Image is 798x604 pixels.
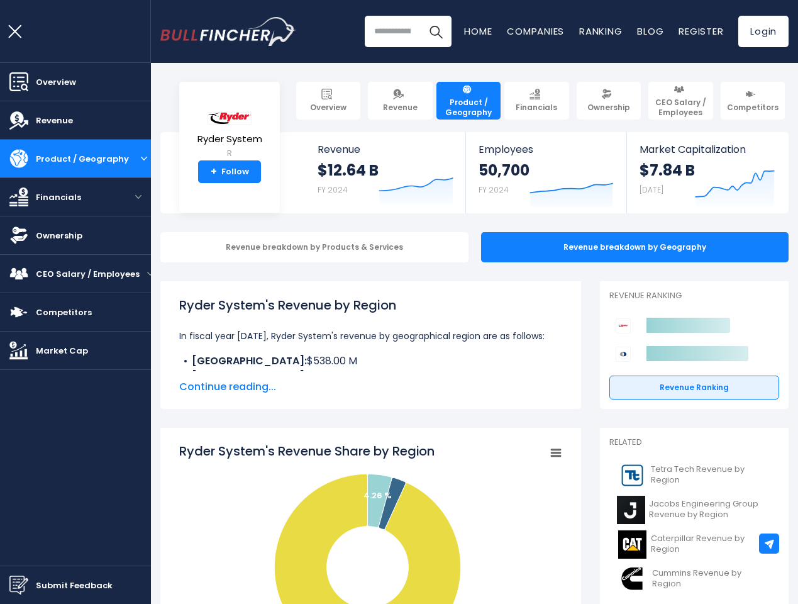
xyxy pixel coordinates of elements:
span: Revenue [36,114,73,127]
p: Related [609,437,779,448]
a: Overview [296,82,360,120]
small: FY 2024 [318,184,348,195]
span: Ownership [36,229,82,242]
li: $325.00 M [179,369,562,384]
a: Revenue Ranking [609,376,779,400]
p: Revenue Ranking [609,291,779,301]
a: Product / Geography [436,82,501,120]
span: Revenue [318,143,453,155]
a: +Follow [198,160,261,183]
p: In fiscal year [DATE], Ryder System's revenue by geographical region are as follows: [179,328,562,344]
a: Register [679,25,723,38]
button: open menu [126,178,151,216]
a: Ryder System R [197,111,263,160]
img: CAT logo [617,530,647,559]
span: Market Capitalization [640,143,775,155]
small: [DATE] [640,184,663,195]
span: Continue reading... [179,379,562,394]
a: Ownership [577,82,641,120]
a: Financials [504,82,568,120]
span: Tetra Tech Revenue by Region [651,464,772,486]
span: Submit Feedback [36,579,113,592]
a: Competitors [721,82,785,120]
button: open menu [147,255,153,293]
img: Ownership [9,226,28,245]
strong: 50,700 [479,160,529,180]
small: FY 2024 [479,184,509,195]
a: Blog [637,25,663,38]
a: Ranking [579,25,622,38]
span: Competitors [727,103,779,113]
span: CEO Salary / Employees [654,98,707,117]
span: Financials [516,103,557,113]
span: Caterpillar Revenue by Region [651,534,772,555]
a: Employees 50,700 FY 2024 [466,132,626,213]
span: Cummins Revenue by Region [652,568,772,590]
span: Competitors [36,306,92,319]
a: Revenue [368,82,432,120]
span: Product / Geography [442,98,495,117]
b: [GEOGRAPHIC_DATA]: [192,369,307,383]
text: 4.26 % [363,489,392,501]
span: Ryder System [197,134,262,145]
a: CEO Salary / Employees [648,82,712,120]
tspan: Ryder System's Revenue Share by Region [179,442,435,460]
strong: $12.64 B [318,160,379,180]
span: Ownership [587,103,630,113]
span: Market Cap [36,344,88,357]
a: Login [738,16,789,47]
span: Overview [36,75,76,89]
a: Cummins Revenue by Region [609,562,779,596]
img: Bullfincher logo [160,17,296,46]
a: Companies [507,25,564,38]
img: CMI logo [617,565,648,593]
img: United Rentals competitors logo [616,347,631,362]
span: Employees [479,143,613,155]
strong: $7.84 B [640,160,695,180]
button: open menu [136,140,151,177]
span: Financials [36,191,81,204]
a: Go to homepage [160,17,296,46]
a: Tetra Tech Revenue by Region [609,458,779,493]
div: Revenue breakdown by Geography [481,232,789,262]
a: Revenue $12.64 B FY 2024 [305,132,466,213]
b: [GEOGRAPHIC_DATA]: [192,354,307,368]
strong: + [211,166,217,177]
img: Ryder System competitors logo [616,318,631,333]
a: Jacobs Engineering Group Revenue by Region [609,493,779,527]
div: Revenue breakdown by Products & Services [160,232,468,262]
a: Market Capitalization $7.84 B [DATE] [627,132,787,213]
li: $538.00 M [179,354,562,369]
a: Caterpillar Revenue by Region [609,527,779,562]
span: Jacobs Engineering Group Revenue by Region [649,499,772,520]
button: Search [420,16,452,47]
span: Overview [310,103,346,113]
img: J logo [617,496,645,524]
h1: Ryder System's Revenue by Region [179,296,562,315]
span: CEO Salary / Employees [36,267,140,281]
a: Home [464,25,492,38]
span: Revenue [383,103,418,113]
img: TTEK logo [617,461,647,489]
small: R [197,148,262,159]
span: Product / Geography [36,152,129,165]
